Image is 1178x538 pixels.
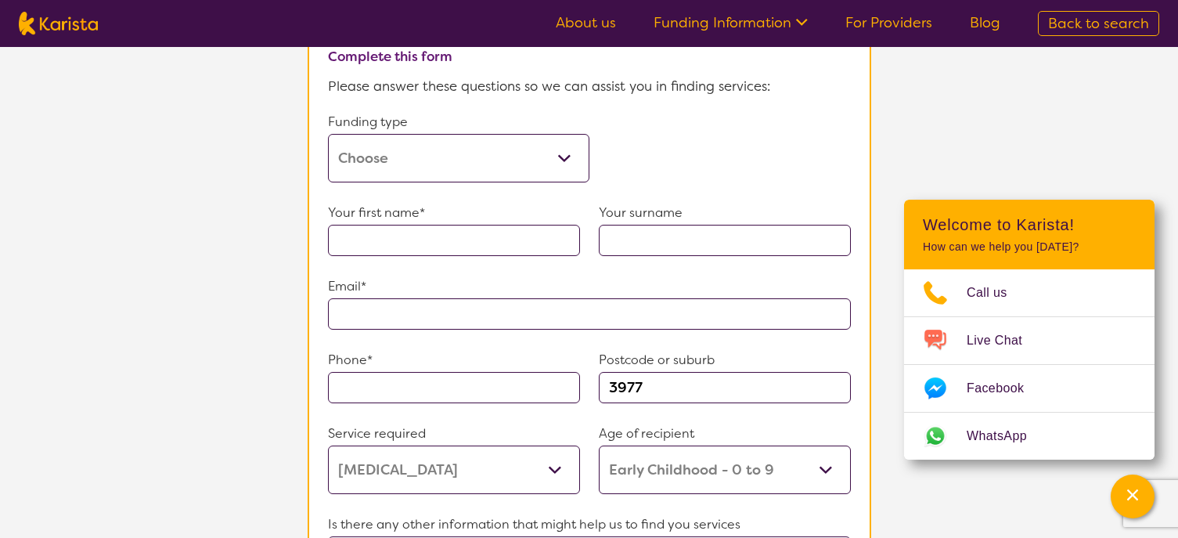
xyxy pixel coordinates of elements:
a: About us [556,13,616,32]
span: WhatsApp [967,424,1046,448]
b: Complete this form [328,48,452,65]
h2: Welcome to Karista! [923,215,1136,234]
span: Facebook [967,377,1043,400]
a: Funding Information [654,13,808,32]
a: Blog [970,13,1000,32]
p: Please answer these questions so we can assist you in finding services: [328,74,851,98]
p: Phone* [328,348,580,372]
p: How can we help you [DATE]? [923,240,1136,254]
button: Channel Menu [1111,475,1155,518]
p: Your surname [599,201,851,225]
p: Postcode or suburb [599,348,851,372]
p: Service required [328,422,580,446]
p: Email* [328,275,851,298]
p: Age of recipient [599,422,851,446]
p: Your first name* [328,201,580,225]
a: For Providers [845,13,932,32]
img: Karista logo [19,12,98,35]
a: Web link opens in a new tab. [904,413,1155,460]
ul: Choose channel [904,269,1155,460]
span: Call us [967,281,1026,305]
p: Funding type [328,110,589,134]
p: Is there any other information that might help us to find you services [328,513,851,536]
span: Back to search [1048,14,1149,33]
a: Back to search [1038,11,1159,36]
div: Channel Menu [904,200,1155,460]
span: Live Chat [967,329,1041,352]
